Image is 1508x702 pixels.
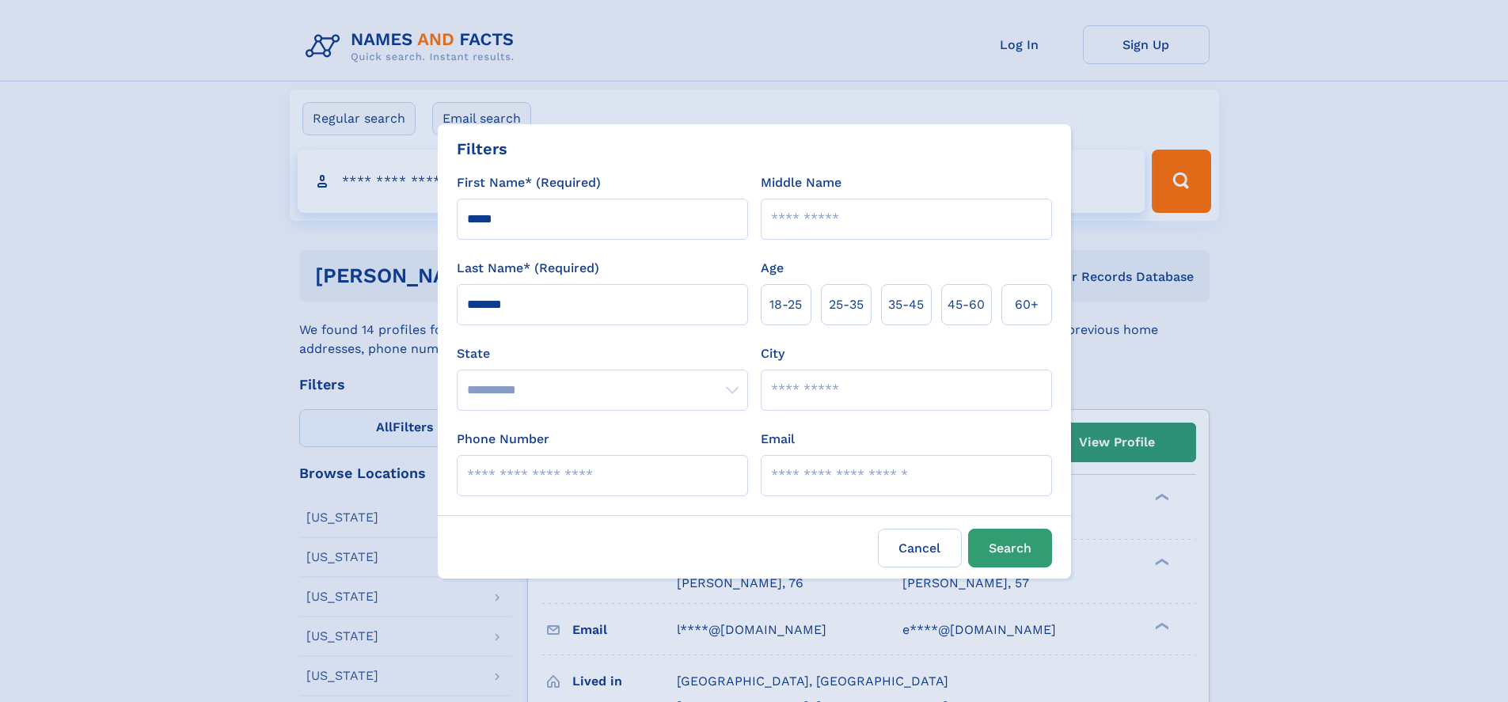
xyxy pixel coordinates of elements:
[457,344,748,363] label: State
[769,295,802,314] span: 18‑25
[888,295,924,314] span: 35‑45
[457,173,601,192] label: First Name* (Required)
[968,529,1052,567] button: Search
[457,137,507,161] div: Filters
[761,259,784,278] label: Age
[457,259,599,278] label: Last Name* (Required)
[1015,295,1039,314] span: 60+
[829,295,864,314] span: 25‑35
[878,529,962,567] label: Cancel
[761,430,795,449] label: Email
[948,295,985,314] span: 45‑60
[761,344,784,363] label: City
[457,430,549,449] label: Phone Number
[761,173,841,192] label: Middle Name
